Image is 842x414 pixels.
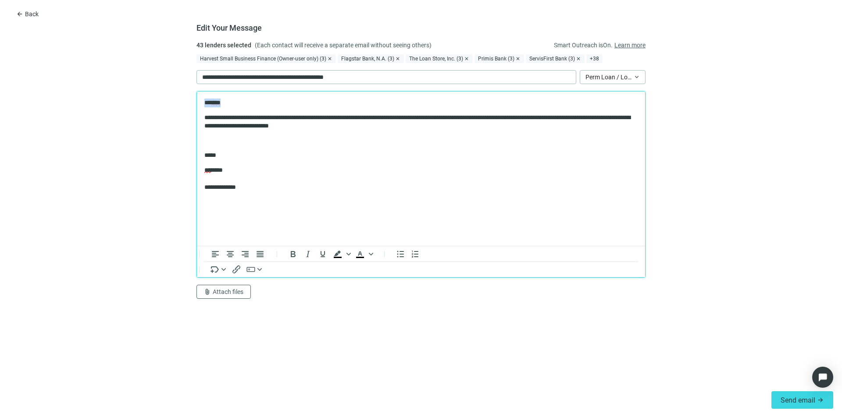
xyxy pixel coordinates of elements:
[393,249,408,259] button: Bullet list
[229,264,244,275] button: Insert/edit link
[196,54,336,63] div: Harvest Small Business Finance (Owner-user only) (3)
[285,249,300,259] button: Bold
[208,264,229,275] button: Insert merge tag
[25,11,39,18] span: Back
[586,54,603,63] span: + 38
[576,56,581,61] span: close
[196,285,251,299] button: attach_fileAttach files
[338,54,404,63] div: Flagstar Bank, N.A. (3)
[253,249,268,259] button: Justify
[406,54,473,63] div: The Loan Store, Inc. (3)
[223,249,238,259] button: Align center
[238,249,253,259] button: Align right
[315,249,330,259] button: Underline
[330,249,352,259] div: Background color Black
[9,7,46,21] button: arrow_backBack
[781,396,815,404] span: Send email
[817,396,824,403] span: arrow_forward
[300,249,315,259] button: Italic
[395,56,400,61] span: close
[464,56,469,61] span: close
[526,54,585,63] div: ServisFirst Bank (3)
[475,54,524,63] div: Primis Bank (3)
[16,11,23,18] span: arrow_back
[204,288,211,295] span: attach_file
[554,41,613,50] span: Smart Outreach is On .
[515,56,521,61] span: close
[208,249,223,259] button: Align left
[213,288,243,295] span: Attach files
[255,41,432,50] span: (Each contact will receive a separate email without seeing others)
[408,249,423,259] button: Numbered list
[327,56,332,61] span: close
[196,23,262,33] h1: Edit Your Message
[353,249,375,259] div: Text color Black
[614,40,646,50] a: Learn more
[197,92,645,246] iframe: Rich Text Area
[771,391,833,409] button: Send emailarrow_forward
[585,71,640,84] span: Perm Loan / Long Term Loan
[812,367,833,388] div: Open Intercom Messenger
[196,41,251,50] span: 43 lenders selected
